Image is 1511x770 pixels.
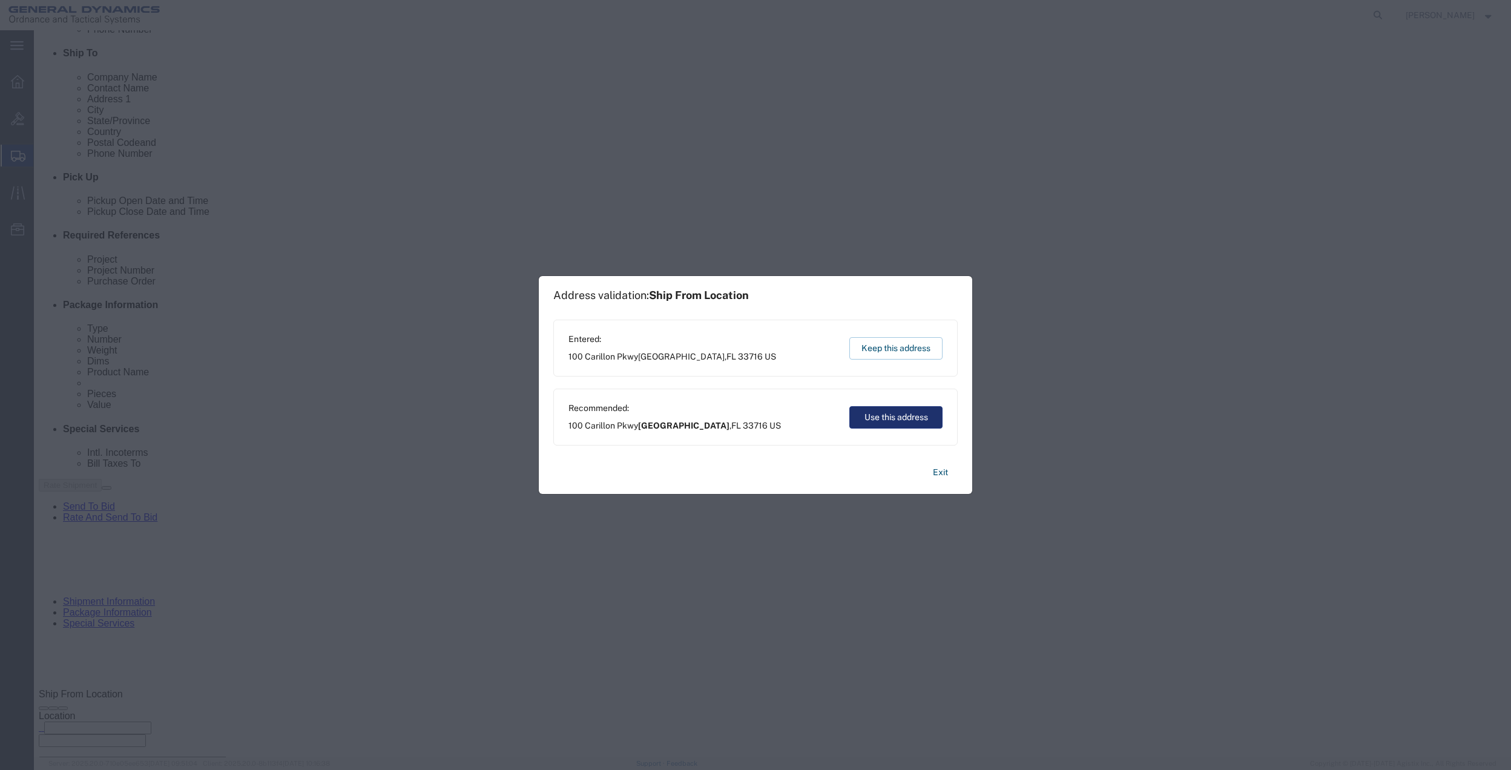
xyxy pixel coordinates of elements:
[568,402,781,415] span: Recommended:
[743,421,768,430] span: 33716
[638,421,729,430] span: [GEOGRAPHIC_DATA]
[849,337,943,360] button: Keep this address
[769,421,781,430] span: US
[765,352,776,361] span: US
[568,350,776,363] span: 100 Carillon Pkwy ,
[849,406,943,429] button: Use this address
[738,352,763,361] span: 33716
[726,352,736,361] span: FL
[731,421,741,430] span: FL
[553,289,749,302] h1: Address validation:
[923,462,958,483] button: Exit
[568,333,776,346] span: Entered:
[638,352,725,361] span: [GEOGRAPHIC_DATA]
[568,420,781,432] span: 100 Carillon Pkwy ,
[649,289,749,301] span: Ship From Location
